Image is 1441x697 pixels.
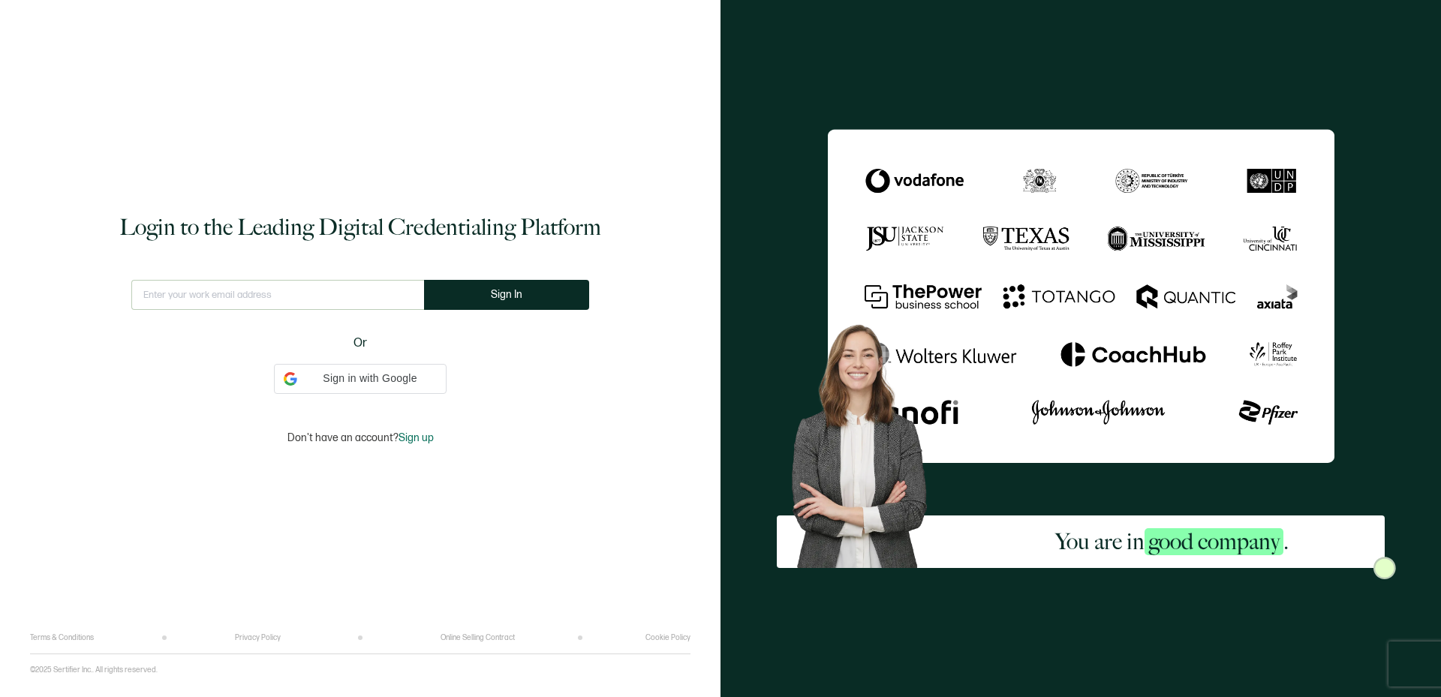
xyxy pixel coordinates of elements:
[131,280,424,310] input: Enter your work email address
[287,431,434,444] p: Don't have an account?
[645,633,690,642] a: Cookie Policy
[424,280,589,310] button: Sign In
[1145,528,1283,555] span: good company
[119,212,601,242] h1: Login to the Leading Digital Credentialing Platform
[491,289,522,300] span: Sign In
[399,431,434,444] span: Sign up
[353,334,367,353] span: Or
[303,371,437,386] span: Sign in with Google
[828,129,1334,463] img: Sertifier Login - You are in <span class="strong-h">good company</span>.
[235,633,281,642] a: Privacy Policy
[274,364,447,394] div: Sign in with Google
[30,633,94,642] a: Terms & Conditions
[30,665,158,674] p: ©2025 Sertifier Inc.. All rights reserved.
[441,633,515,642] a: Online Selling Contract
[1373,557,1396,579] img: Sertifier Login
[777,312,959,568] img: Sertifier Login - You are in <span class="strong-h">good company</span>. Hero
[1055,527,1289,557] h2: You are in .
